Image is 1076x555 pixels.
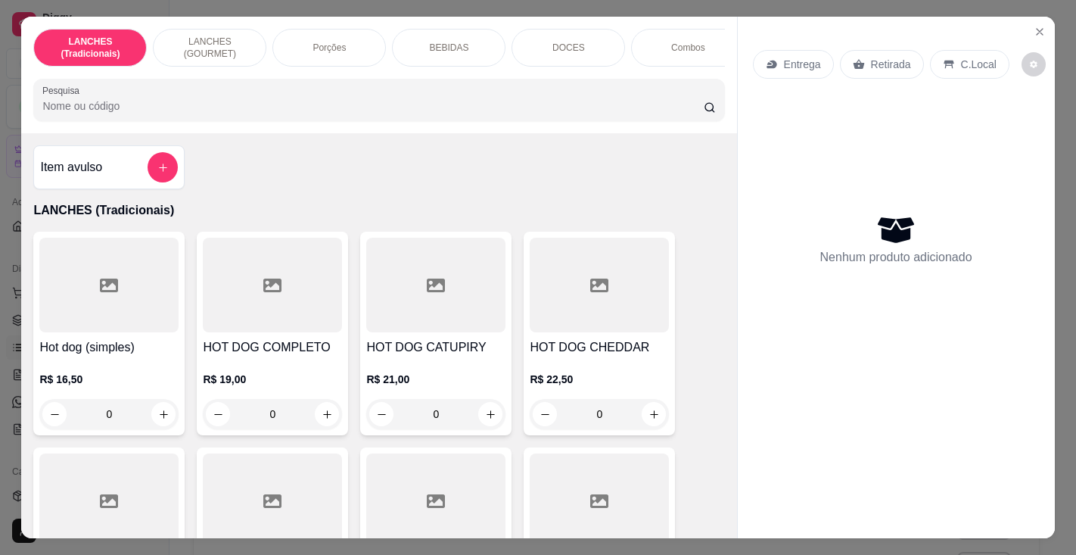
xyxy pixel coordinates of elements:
button: add-separate-item [148,152,178,182]
h4: HOT DOG CATUPIRY [366,338,505,357]
p: DOCES [552,42,585,54]
input: Pesquisa [42,98,703,114]
p: LANCHES (GOURMET) [166,36,253,60]
p: Entrega [784,57,821,72]
label: Pesquisa [42,84,85,97]
p: Nenhum produto adicionado [820,248,972,267]
button: decrease-product-quantity [1022,52,1046,76]
h4: Hot dog (simples) [39,338,179,357]
button: Close [1028,20,1052,44]
p: R$ 19,00 [203,372,342,387]
p: BEBIDAS [429,42,468,54]
p: R$ 21,00 [366,372,505,387]
h4: HOT DOG COMPLETO [203,338,342,357]
p: R$ 16,50 [39,372,179,387]
p: C.Local [961,57,997,72]
p: R$ 22,50 [530,372,669,387]
p: LANCHES (Tradicionais) [33,201,724,220]
p: Combos [671,42,705,54]
p: Retirada [871,57,911,72]
p: LANCHES (Tradicionais) [46,36,134,60]
p: Porções [313,42,346,54]
h4: HOT DOG CHEDDAR [530,338,669,357]
h4: Item avulso [40,158,102,176]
